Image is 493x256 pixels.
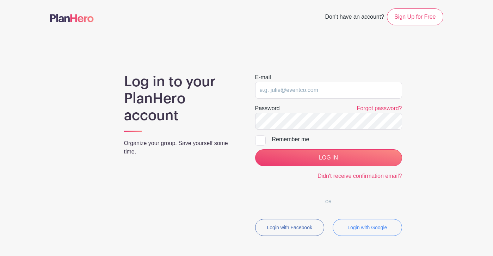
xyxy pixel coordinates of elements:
[347,225,387,230] small: Login with Google
[50,14,94,22] img: logo-507f7623f17ff9eddc593b1ce0a138ce2505c220e1c5a4e2b4648c50719b7d32.svg
[124,73,238,124] h1: Log in to your PlanHero account
[325,10,384,25] span: Don't have an account?
[333,219,402,236] button: Login with Google
[255,104,280,113] label: Password
[272,135,402,144] div: Remember me
[255,219,325,236] button: Login with Facebook
[255,149,402,166] input: LOG IN
[320,199,337,204] span: OR
[357,105,402,111] a: Forgot password?
[318,173,402,179] a: Didn't receive confirmation email?
[255,73,271,82] label: E-mail
[267,225,312,230] small: Login with Facebook
[124,139,238,156] p: Organize your group. Save yourself some time.
[255,82,402,99] input: e.g. julie@eventco.com
[387,8,443,25] a: Sign Up for Free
